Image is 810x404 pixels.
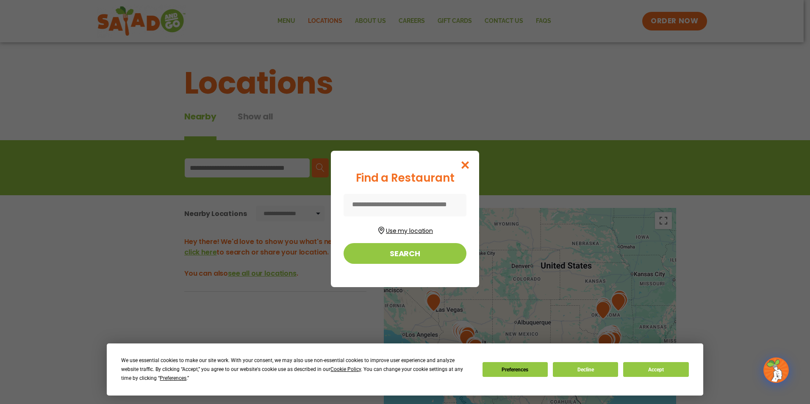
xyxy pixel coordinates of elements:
button: Decline [553,362,618,377]
div: Find a Restaurant [344,170,466,186]
span: Cookie Policy [330,366,361,372]
button: Use my location [344,224,466,235]
div: Cookie Consent Prompt [107,343,703,396]
button: Close modal [452,151,479,179]
button: Accept [623,362,688,377]
button: Preferences [483,362,548,377]
img: wpChatIcon [764,358,788,382]
span: Preferences [160,375,186,381]
div: We use essential cookies to make our site work. With your consent, we may also use non-essential ... [121,356,472,383]
button: Search [344,243,466,264]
